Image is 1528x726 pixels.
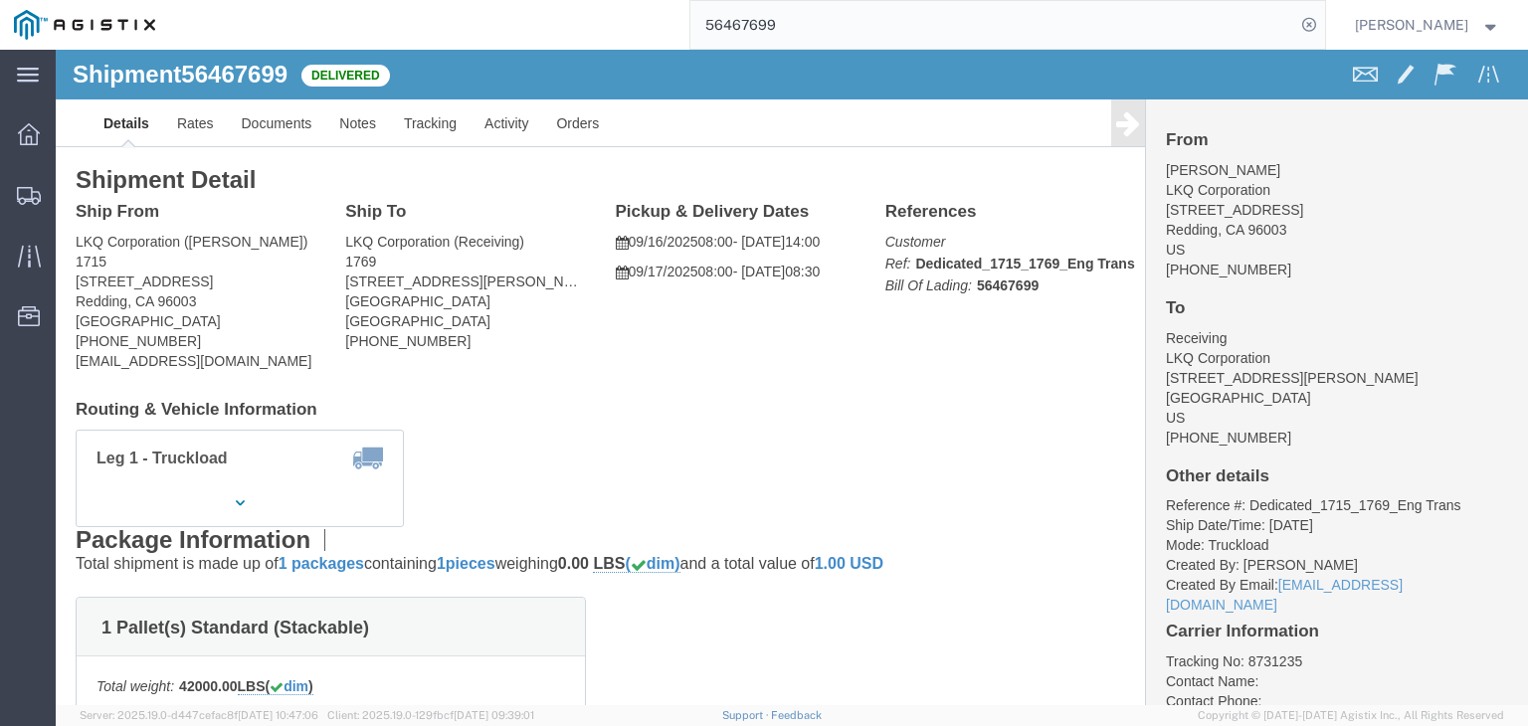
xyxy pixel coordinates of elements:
button: [PERSON_NAME] [1354,13,1501,37]
span: [DATE] 09:39:01 [454,709,534,721]
span: Douglas Harris [1355,14,1468,36]
iframe: FS Legacy Container [56,50,1528,705]
a: Support [722,709,772,721]
img: logo [14,10,155,40]
a: Feedback [771,709,822,721]
span: Client: 2025.19.0-129fbcf [327,709,534,721]
input: Search for shipment number, reference number [690,1,1295,49]
span: [DATE] 10:47:06 [238,709,318,721]
span: Copyright © [DATE]-[DATE] Agistix Inc., All Rights Reserved [1198,707,1504,724]
span: Server: 2025.19.0-d447cefac8f [80,709,318,721]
